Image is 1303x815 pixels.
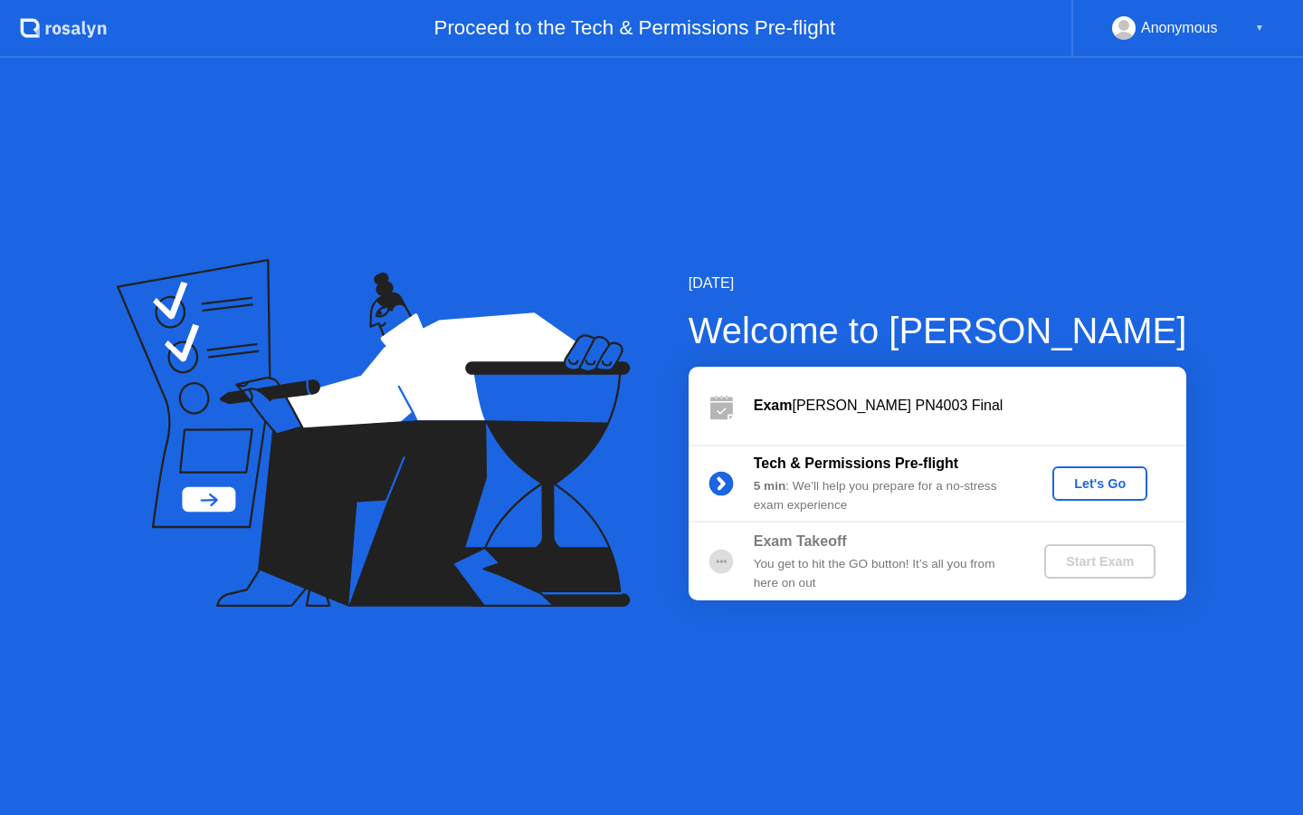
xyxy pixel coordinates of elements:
div: Start Exam [1051,554,1148,569]
b: Exam Takeoff [754,533,847,549]
div: [PERSON_NAME] PN4003 Final [754,395,1186,417]
div: : We’ll help you prepare for a no-stress exam experience [754,477,1014,514]
div: ▼ [1255,16,1264,40]
b: 5 min [754,479,786,493]
b: Exam [754,398,793,413]
div: Let's Go [1060,476,1140,491]
button: Let's Go [1052,466,1147,501]
button: Start Exam [1044,544,1156,579]
div: Welcome to [PERSON_NAME] [689,303,1187,358]
b: Tech & Permissions Pre-flight [754,455,958,471]
div: Anonymous [1141,16,1218,40]
div: You get to hit the GO button! It’s all you from here on out [754,555,1014,592]
div: [DATE] [689,273,1187,294]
